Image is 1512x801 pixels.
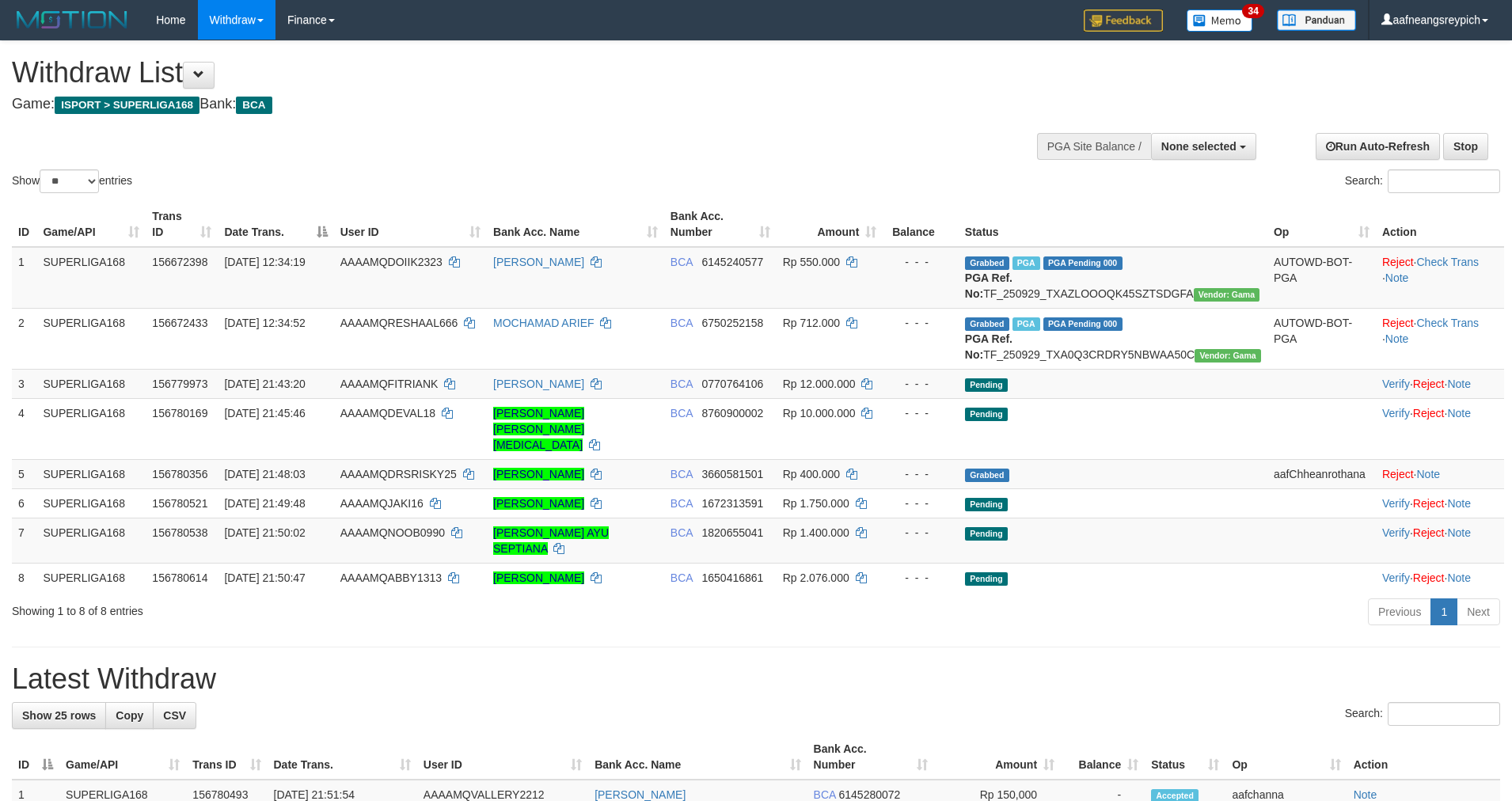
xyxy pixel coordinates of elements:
th: Game/API: activate to sort column ascending [59,735,186,780]
span: Vendor URL: https://trx31.1velocity.biz [1195,349,1261,363]
span: PGA Pending [1043,317,1123,331]
a: Reject [1382,256,1414,268]
td: 7 [12,518,36,563]
td: · · [1376,563,1504,592]
a: [PERSON_NAME] [493,468,584,480]
label: Search: [1345,702,1500,726]
div: - - - [889,495,952,511]
a: Verify [1382,497,1410,510]
span: [DATE] 21:43:20 [224,378,305,390]
a: Copy [105,702,154,729]
span: BCA [236,97,272,114]
span: Grabbed [965,256,1009,270]
a: MOCHAMAD ARIEF [493,317,595,329]
h1: Withdraw List [12,57,992,89]
span: Pending [965,378,1008,392]
span: BCA [671,571,693,584]
span: [DATE] 21:49:48 [224,497,305,510]
td: · · [1376,518,1504,563]
td: · · [1376,398,1504,459]
td: 4 [12,398,36,459]
td: 1 [12,247,36,309]
td: 8 [12,563,36,592]
th: Status [959,202,1267,247]
td: · · [1376,488,1504,518]
b: PGA Ref. No: [965,332,1012,361]
th: Date Trans.: activate to sort column descending [218,202,333,247]
a: [PERSON_NAME] [493,571,584,584]
img: MOTION_logo.png [12,8,132,32]
td: 3 [12,369,36,398]
span: None selected [1161,140,1237,153]
th: Bank Acc. Name: activate to sort column ascending [588,735,807,780]
td: SUPERLIGA168 [36,247,146,309]
span: Copy 1820655041 to clipboard [702,526,764,539]
td: · · [1376,308,1504,369]
td: · [1376,459,1504,488]
div: - - - [889,570,952,586]
span: Rp 712.000 [783,317,840,329]
span: [DATE] 21:50:02 [224,526,305,539]
a: Reject [1413,526,1445,539]
span: BCA [671,526,693,539]
span: CSV [163,709,186,722]
td: SUPERLIGA168 [36,563,146,592]
span: [DATE] 21:45:46 [224,407,305,419]
td: aafChheanrothana [1267,459,1376,488]
span: Copy 6145240577 to clipboard [702,256,764,268]
td: · · [1376,247,1504,309]
td: SUPERLIGA168 [36,488,146,518]
span: AAAAMQDOIIK2323 [340,256,443,268]
a: Next [1457,598,1500,625]
input: Search: [1388,169,1500,193]
a: Note [1385,332,1409,345]
span: 156780614 [152,571,207,584]
div: PGA Site Balance / [1037,133,1151,160]
th: Status: activate to sort column ascending [1145,735,1225,780]
span: Marked by aafsoycanthlai [1012,317,1040,331]
td: AUTOWD-BOT-PGA [1267,247,1376,309]
select: Showentries [40,169,99,193]
span: Rp 1.400.000 [783,526,849,539]
span: AAAAMQDEVAL18 [340,407,435,419]
td: TF_250929_TXA0Q3CRDRY5NBWAA50C [959,308,1267,369]
div: - - - [889,315,952,331]
th: User ID: activate to sort column ascending [334,202,487,247]
td: SUPERLIGA168 [36,459,146,488]
a: Verify [1382,407,1410,419]
span: Pending [965,498,1008,511]
span: [DATE] 21:48:03 [224,468,305,480]
a: Stop [1443,133,1488,160]
span: Vendor URL: https://trx31.1velocity.biz [1194,288,1260,302]
a: Check Trans [1417,317,1480,329]
a: Note [1447,571,1471,584]
b: PGA Ref. No: [965,271,1012,300]
td: SUPERLIGA168 [36,369,146,398]
span: Rp 2.076.000 [783,571,849,584]
div: - - - [889,525,952,541]
span: 156780538 [152,526,207,539]
span: Rp 550.000 [783,256,840,268]
h1: Latest Withdraw [12,663,1500,695]
th: Bank Acc. Number: activate to sort column ascending [807,735,934,780]
span: Copy 3660581501 to clipboard [702,468,764,480]
h4: Game: Bank: [12,97,992,112]
div: - - - [889,376,952,392]
span: 156672433 [152,317,207,329]
td: AUTOWD-BOT-PGA [1267,308,1376,369]
span: [DATE] 12:34:19 [224,256,305,268]
span: BCA [671,378,693,390]
th: Op: activate to sort column ascending [1225,735,1347,780]
th: Bank Acc. Number: activate to sort column ascending [664,202,777,247]
span: 156779973 [152,378,207,390]
a: Reject [1413,497,1445,510]
th: Action [1376,202,1504,247]
a: Note [1447,497,1471,510]
span: Pending [965,408,1008,421]
th: ID [12,202,36,247]
button: None selected [1151,133,1256,160]
span: 34 [1242,4,1263,18]
span: [DATE] 21:50:47 [224,571,305,584]
span: Copy [116,709,143,722]
td: 5 [12,459,36,488]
